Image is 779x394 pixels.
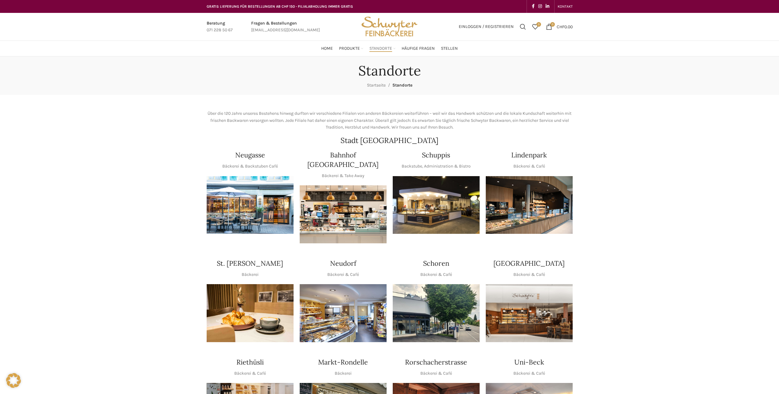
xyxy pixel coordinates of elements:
span: KONTAKT [558,4,573,9]
h4: Riethüsli [236,357,264,367]
p: Bäckerei & Café [420,271,452,278]
img: Bahnhof St. Gallen [300,185,387,243]
h4: Schuppis [422,150,450,160]
span: 0 [550,22,555,27]
a: Infobox link [207,20,233,34]
h4: St. [PERSON_NAME] [217,259,283,268]
img: Schwyter-1800x900 [486,284,573,342]
a: 0 CHF0.00 [543,21,576,33]
p: Bäckerei & Café [513,271,545,278]
span: Standorte [369,46,392,52]
p: Bäckerei & Café [327,271,359,278]
div: 1 / 1 [393,176,480,234]
a: Produkte [339,42,363,55]
div: 1 / 1 [300,284,387,342]
h4: Schoren [423,259,449,268]
img: Neugasse [207,176,294,234]
bdi: 0.00 [557,24,573,29]
h4: Bahnhof [GEOGRAPHIC_DATA] [300,150,387,169]
p: Über die 120 Jahre unseres Bestehens hinweg durften wir verschiedene Filialen von anderen Bäckere... [207,110,573,131]
p: Bäckerei & Backstuben Café [222,163,278,170]
img: 150130-Schwyter-013 [393,176,480,234]
a: Instagram social link [536,2,544,11]
h4: Lindenpark [511,150,547,160]
img: schwyter-23 [207,284,294,342]
p: Bäckerei & Café [513,370,545,377]
a: Stellen [441,42,458,55]
p: Bäckerei & Café [234,370,266,377]
p: Backstube, Administration & Bistro [402,163,471,170]
span: Produkte [339,46,360,52]
div: Main navigation [204,42,576,55]
p: Bäckerei & Café [420,370,452,377]
h4: Uni-Beck [514,357,544,367]
div: 1 / 1 [207,176,294,234]
p: Bäckerei [335,370,352,377]
a: Standorte [369,42,395,55]
div: 1 / 1 [486,176,573,234]
a: Home [321,42,333,55]
span: Häufige Fragen [402,46,435,52]
span: Home [321,46,333,52]
a: Infobox link [251,20,320,34]
h4: Rorschacherstrasse [405,357,467,367]
h4: [GEOGRAPHIC_DATA] [493,259,565,268]
div: 1 / 1 [486,284,573,342]
span: CHF [557,24,564,29]
img: 017-e1571925257345 [486,176,573,234]
p: Bäckerei & Take Away [322,172,364,179]
h4: Neugasse [235,150,265,160]
a: Site logo [359,24,419,29]
h1: Standorte [358,63,421,79]
div: 1 / 1 [207,284,294,342]
span: GRATIS LIEFERUNG FÜR BESTELLUNGEN AB CHF 150 - FILIALABHOLUNG IMMER GRATIS [207,4,353,9]
img: Bäckerei Schwyter [359,13,419,41]
a: Einloggen / Registrieren [456,21,517,33]
span: 0 [536,22,541,27]
p: Bäckerei [242,271,259,278]
h2: Stadt [GEOGRAPHIC_DATA] [207,137,573,144]
a: Startseite [367,83,386,88]
a: Linkedin social link [544,2,551,11]
div: Meine Wunschliste [529,21,541,33]
div: 1 / 1 [300,185,387,243]
span: Standorte [392,83,412,88]
a: Häufige Fragen [402,42,435,55]
h4: Neudorf [330,259,356,268]
span: Stellen [441,46,458,52]
span: Einloggen / Registrieren [459,25,514,29]
div: 1 / 1 [393,284,480,342]
a: Facebook social link [530,2,536,11]
img: 0842cc03-b884-43c1-a0c9-0889ef9087d6 copy [393,284,480,342]
div: Secondary navigation [555,0,576,13]
p: Bäckerei & Café [513,163,545,170]
a: Suchen [517,21,529,33]
a: KONTAKT [558,0,573,13]
a: 0 [529,21,541,33]
img: Neudorf_1 [300,284,387,342]
h4: Markt-Rondelle [318,357,368,367]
